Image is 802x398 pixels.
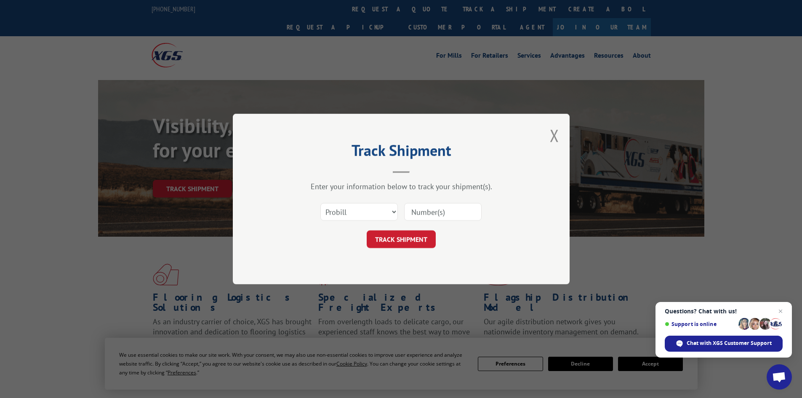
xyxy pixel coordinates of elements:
[367,230,436,248] button: TRACK SHIPMENT
[665,336,783,352] div: Chat with XGS Customer Support
[275,144,528,160] h2: Track Shipment
[550,124,559,147] button: Close modal
[767,364,792,390] div: Open chat
[775,306,786,316] span: Close chat
[665,308,783,315] span: Questions? Chat with us!
[404,203,482,221] input: Number(s)
[665,321,735,327] span: Support is online
[275,182,528,191] div: Enter your information below to track your shipment(s).
[687,339,772,347] span: Chat with XGS Customer Support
